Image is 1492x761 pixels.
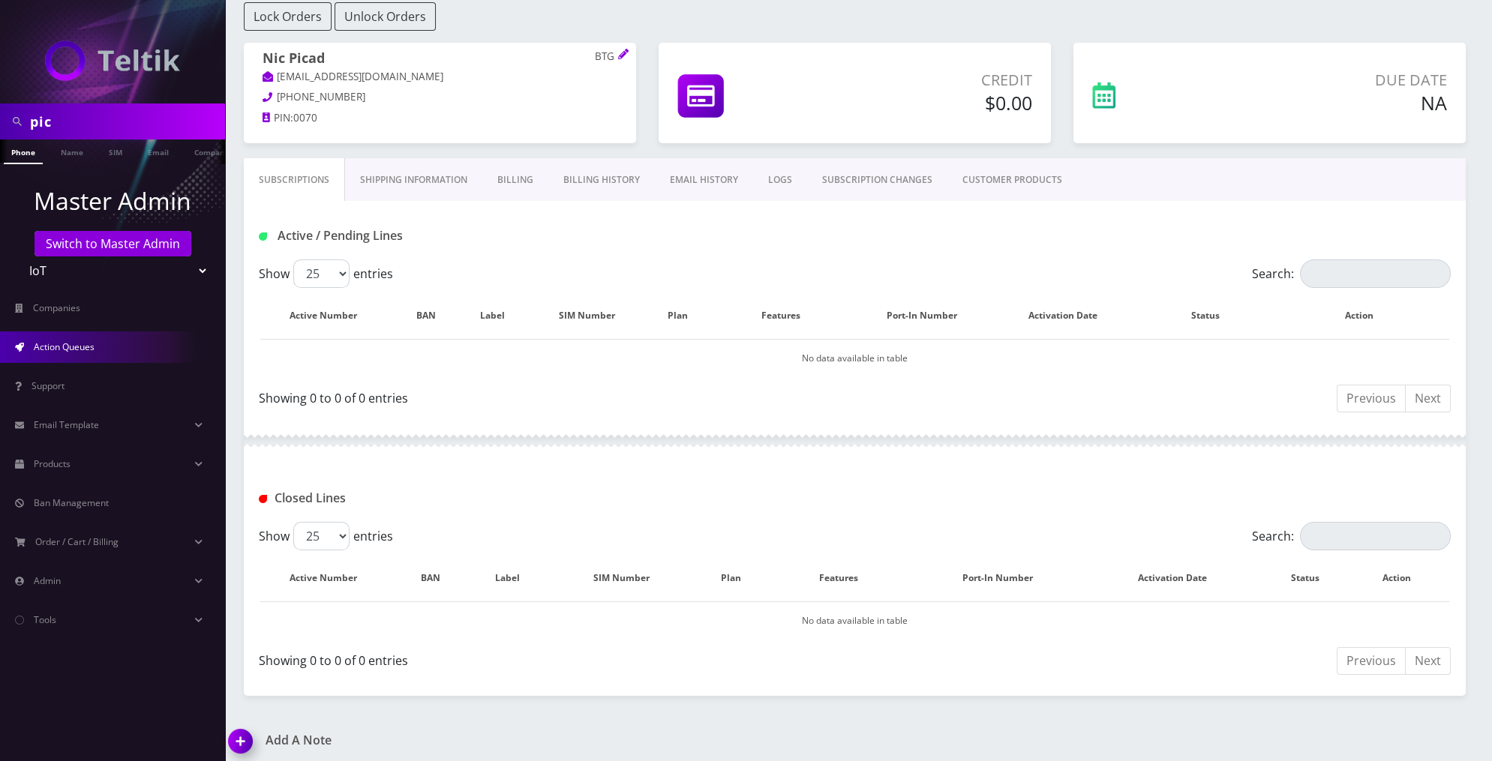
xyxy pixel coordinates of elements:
input: Search: [1300,259,1451,288]
th: SIM Number: activate to sort column ascending [557,556,701,600]
label: Search: [1252,259,1451,288]
a: PIN: [263,111,293,126]
p: Credit [835,69,1032,91]
a: Shipping Information [345,158,482,202]
span: [PHONE_NUMBER] [277,90,365,103]
th: Status: activate to sort column ascending [1142,294,1283,337]
th: Status: activate to sort column ascending [1268,556,1357,600]
a: Phone [4,139,43,164]
th: Plan: activate to sort column ascending [703,556,775,600]
a: LOGS [753,158,807,202]
span: 0070 [293,111,317,124]
a: Subscriptions [244,158,345,202]
th: Label: activate to sort column ascending [475,556,555,600]
button: Lock Orders [244,2,332,31]
th: Port-In Number: activate to sort column ascending [918,556,1092,600]
th: Features: activate to sort column ascending [776,556,917,600]
span: Admin [34,574,61,587]
label: Search: [1252,522,1451,550]
a: SUBSCRIPTION CHANGES [807,158,947,202]
input: Search: [1300,522,1451,550]
a: SIM [101,139,130,163]
td: No data available in table [260,601,1449,640]
button: Unlock Orders [335,2,436,31]
a: CUSTOMER PRODUCTS [947,158,1077,202]
h5: $0.00 [835,91,1032,114]
th: Active Number: activate to sort column ascending [260,294,401,337]
label: Show entries [259,259,393,288]
span: Support [32,379,65,392]
span: Companies [33,301,80,314]
div: Showing 0 to 0 of 0 entries [259,383,844,407]
a: Email [140,139,176,163]
th: BAN: activate to sort column ascending [403,556,473,600]
th: Plan: activate to sort column ascending [655,294,716,337]
th: SIM Number: activate to sort column ascending [536,294,653,337]
a: EMAIL HISTORY [655,158,753,202]
h5: NA [1218,91,1447,114]
th: Label: activate to sort column ascending [466,294,535,337]
a: Billing [482,158,548,202]
span: Order / Cart / Billing [35,535,119,548]
select: Showentries [293,259,350,288]
th: Action : activate to sort column ascending [1358,556,1449,600]
label: Show entries [259,522,393,550]
span: Email Template [34,418,99,431]
a: Previous [1337,647,1406,675]
img: Closed Lines [259,495,267,503]
img: Active / Pending Lines [259,232,267,241]
span: Ban Management [34,496,109,509]
h1: Nic Picad [263,50,617,69]
h1: Active / Pending Lines [259,229,641,243]
th: BAN: activate to sort column ascending [403,294,464,337]
a: Company [187,139,237,163]
span: Tools [34,613,56,626]
a: Next [1405,385,1451,412]
a: Billing History [548,158,655,202]
a: [EMAIL_ADDRESS][DOMAIN_NAME] [263,70,443,85]
th: Active Number: activate to sort column descending [260,556,401,600]
a: Add A Note [229,733,844,748]
p: BTG [595,50,617,64]
th: Action: activate to sort column ascending [1285,294,1449,337]
th: Features: activate to sort column ascending [718,294,859,337]
a: Switch to Master Admin [35,231,191,256]
p: Due Date [1218,69,1447,91]
a: Name [53,139,91,163]
h1: Closed Lines [259,491,641,505]
img: IoT [45,40,180,81]
a: Next [1405,647,1451,675]
span: Products [34,457,71,470]
a: Previous [1337,385,1406,412]
select: Showentries [293,522,350,550]
th: Port-In Number: activate to sort column ascending [860,294,998,337]
div: Showing 0 to 0 of 0 entries [259,646,844,670]
th: Activation Date: activate to sort column ascending [1000,294,1141,337]
span: Action Queues [34,340,95,353]
td: No data available in table [260,339,1449,377]
th: Activation Date: activate to sort column ascending [1094,556,1266,600]
input: Search in Company [30,107,221,136]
